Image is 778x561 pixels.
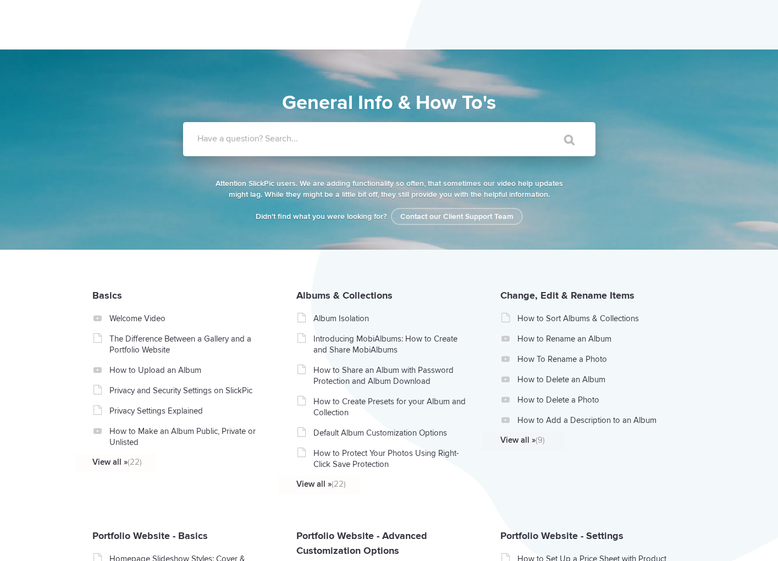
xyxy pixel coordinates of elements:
a: View all »(22) [296,479,452,490]
a: Album Isolation [313,313,469,324]
p: Didn't find what you were looking for? [213,211,565,222]
a: Albums & Collections [296,289,393,301]
p: Attention SlickPic users. We are adding functionality so often, that sometimes our video help upd... [213,178,565,200]
a: How to Delete a Photo [517,394,673,405]
a: The Difference Between a Gallery and a Portfolio Website [109,333,265,355]
a: Portfolio Website - Advanced Customization Options [296,530,427,557]
a: How to Sort Albums & Collections [517,313,673,324]
a: View all »(22) [92,457,248,468]
label: Have a question? Search... [197,133,610,144]
a: How to Share an Album with Password Protection and Album Download [313,365,469,387]
a: How to Make an Album Public, Private or Unlisted [109,426,265,448]
a: Default Album Customization Options [313,427,469,438]
a: Welcome Video [109,313,265,324]
a: How to Protect Your Photos Using Right-Click Save Protection [313,448,469,470]
a: Portfolio Website - Settings [500,530,623,542]
a: Privacy and Security Settings on SlickPic [109,385,265,396]
a: How to Create Presets for your Album and Collection [313,396,469,418]
a: Basics [92,289,122,301]
a: Introducing MobiAlbums: How to Create and Share MobiAlbums [313,333,469,355]
a: Change, Edit & Rename Items [500,289,634,301]
input:  [541,127,587,153]
a: How To Rename a Photo [517,354,673,365]
a: How to Add a Description to an Album [517,415,673,426]
a: How to Rename an Album [517,333,673,344]
a: Privacy Settings Explained [109,405,265,416]
a: Portfolio Website - Basics [92,530,208,542]
a: Contact our Client Support Team [391,208,523,225]
a: View all »(9) [500,435,656,446]
a: How to Upload an Album [109,365,265,376]
a: How to Delete an Album [517,374,673,385]
h1: General Info & How To's [134,88,645,118]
